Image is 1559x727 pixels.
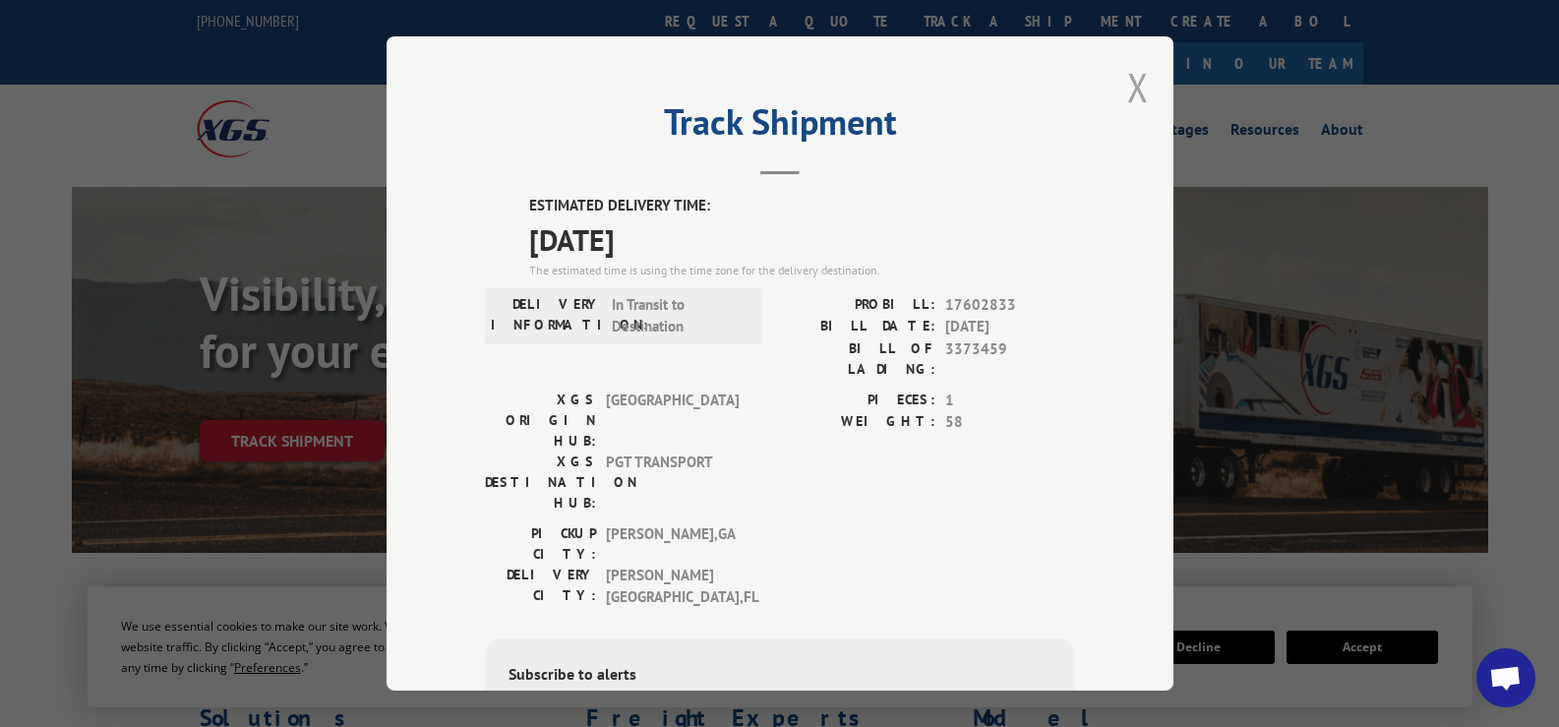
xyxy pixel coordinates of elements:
[529,195,1075,217] label: ESTIMATED DELIVERY TIME:
[606,452,739,514] span: PGT TRANSPORT
[780,294,935,317] label: PROBILL:
[606,565,739,609] span: [PERSON_NAME][GEOGRAPHIC_DATA] , FL
[491,294,602,338] label: DELIVERY INFORMATION:
[485,565,596,609] label: DELIVERY CITY:
[1476,648,1535,707] div: Open chat
[945,338,1075,380] span: 3373459
[612,294,745,338] span: In Transit to Destination
[780,390,935,412] label: PIECES:
[485,523,596,565] label: PICKUP CITY:
[485,390,596,452] label: XGS ORIGIN HUB:
[606,390,739,452] span: [GEOGRAPHIC_DATA]
[780,338,935,380] label: BILL OF LADING:
[509,662,1051,691] div: Subscribe to alerts
[485,108,1075,146] h2: Track Shipment
[780,316,935,338] label: BILL DATE:
[1127,61,1149,113] button: Close modal
[945,294,1075,317] span: 17602833
[945,390,1075,412] span: 1
[485,452,596,514] label: XGS DESTINATION HUB:
[606,523,739,565] span: [PERSON_NAME] , GA
[945,316,1075,338] span: [DATE]
[945,411,1075,434] span: 58
[529,217,1075,262] span: [DATE]
[529,262,1075,279] div: The estimated time is using the time zone for the delivery destination.
[780,411,935,434] label: WEIGHT:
